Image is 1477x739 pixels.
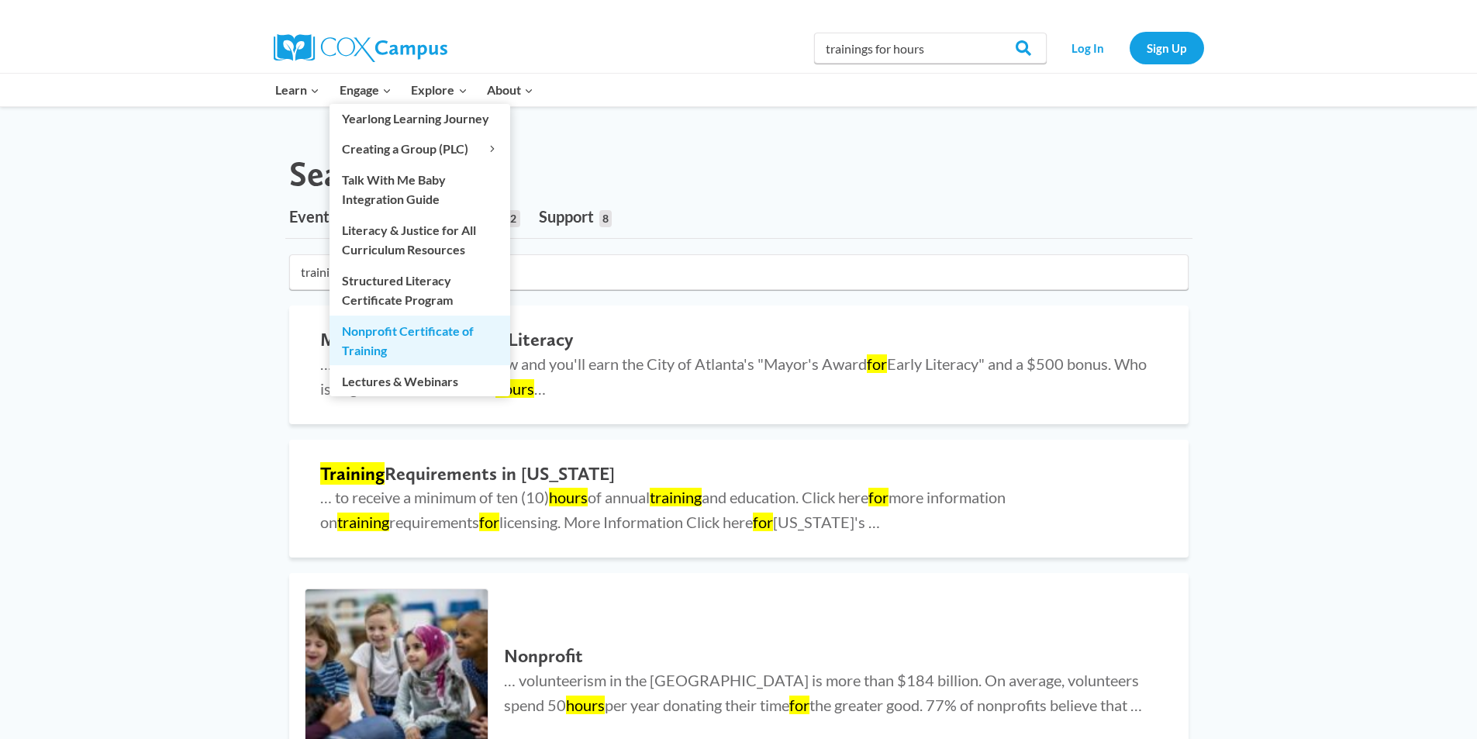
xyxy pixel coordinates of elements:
[402,74,478,106] button: Child menu of Explore
[330,265,510,315] a: Structured Literacy Certificate Program
[867,354,887,373] mark: for
[330,134,510,164] button: Child menu of Creating a Group (PLC)
[330,164,510,214] a: Talk With Me Baby Integration Guide
[477,74,544,106] button: Child menu of About
[650,488,702,506] mark: training
[289,154,503,195] h1: Search Results
[504,645,1157,668] h2: Nonprofit
[330,316,510,365] a: Nonprofit Certificate of Training
[789,696,809,714] mark: for
[330,366,510,395] a: Lectures & Webinars
[289,254,1189,290] input: Search for...
[266,74,544,106] nav: Primary Navigation
[566,696,605,714] mark: hours
[320,462,385,485] mark: Training
[504,671,1142,714] span: … volunteerism in the [GEOGRAPHIC_DATA] is more than $184 billion. On average, volunteers spend 5...
[274,34,447,62] img: Cox Campus
[320,354,1147,398] span: … required coursework below and you'll earn the City of Atlanta's "Mayor's Award Early Literacy" ...
[549,488,588,506] mark: hours
[289,440,1189,558] a: TrainingRequirements in [US_STATE] … to receive a minimum of ten (10)hoursof annualtrainingand ed...
[266,74,330,106] button: Child menu of Learn
[320,463,1158,485] h2: Requirements in [US_STATE]
[599,210,612,227] span: 8
[495,379,534,398] mark: hours
[868,488,889,506] mark: for
[501,210,519,227] span: 22
[320,329,1158,351] h2: Mayor's Award Early Literacy
[479,513,499,531] mark: for
[539,195,612,238] a: Support8
[1130,32,1204,64] a: Sign Up
[753,513,773,531] mark: for
[289,195,354,238] a: Events4
[814,33,1047,64] input: Search Cox Campus
[539,207,594,226] span: Support
[330,215,510,264] a: Literacy & Justice for All Curriculum Resources
[1054,32,1122,64] a: Log In
[1054,32,1204,64] nav: Secondary Navigation
[330,104,510,133] a: Yearlong Learning Journey
[289,306,1189,424] a: Mayor's AwardforEarly Literacy … required coursework below and you'll earn the City of Atlanta's ...
[337,513,389,531] mark: training
[320,488,1006,531] span: … to receive a minimum of ten (10) of annual and education. Click here more information on requir...
[289,207,336,226] span: Events
[330,74,402,106] button: Child menu of Engage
